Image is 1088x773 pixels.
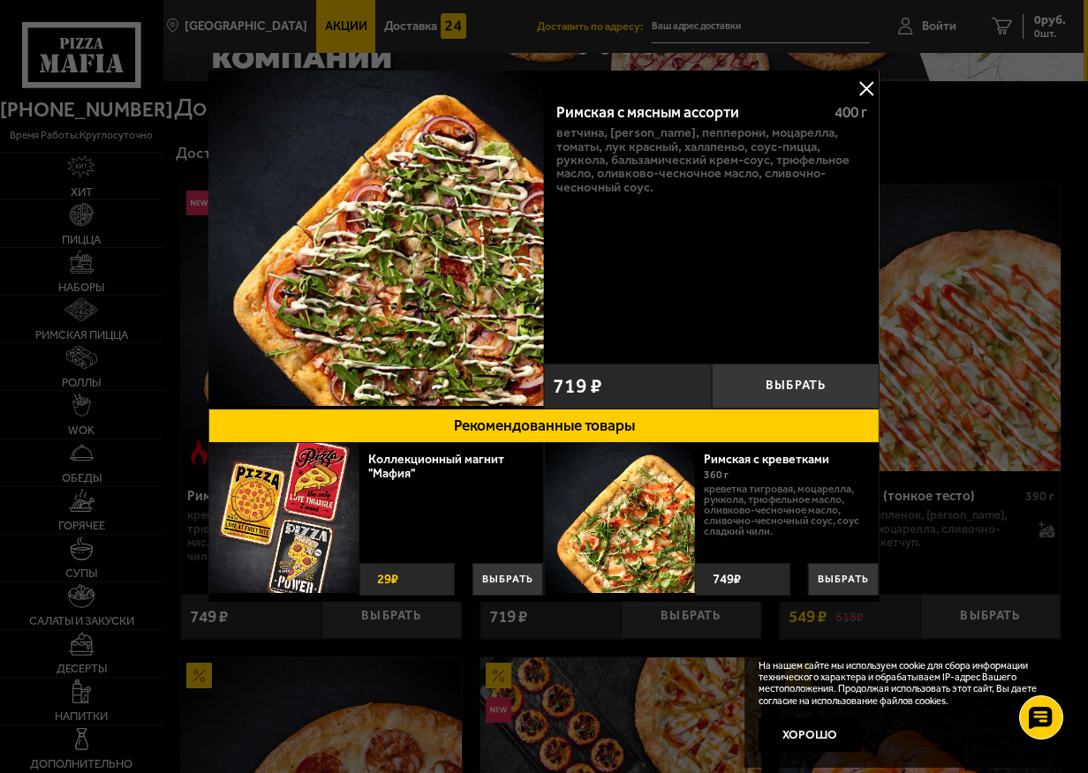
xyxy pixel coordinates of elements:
[553,376,602,396] span: 719 ₽
[704,484,865,537] p: креветка тигровая, моцарелла, руккола, трюфельное масло, оливково-чесночное масло, сливочно-чесно...
[759,717,861,752] button: Хорошо
[208,409,880,443] button: Рекомендованные товары
[704,452,846,467] a: Римская с креветками
[472,563,543,596] button: Выбрать
[373,564,403,595] strong: 29 ₽
[208,71,544,406] img: Римская с мясным ассорти
[208,71,544,409] a: Римская с мясным ассорти
[556,103,820,122] div: Римская с мясным ассорти
[712,364,880,409] button: Выбрать
[835,103,867,121] span: 400 г
[708,564,745,595] strong: 749 ₽
[368,452,504,481] a: Коллекционный магнит "Мафия"
[704,469,729,481] span: 360 г
[759,660,1046,707] p: На нашем сайте мы используем cookie для сбора информации технического характера и обрабатываем IP...
[808,563,879,596] button: Выбрать
[556,126,866,194] p: ветчина, [PERSON_NAME], пепперони, моцарелла, томаты, лук красный, халапеньо, соус-пицца, руккола...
